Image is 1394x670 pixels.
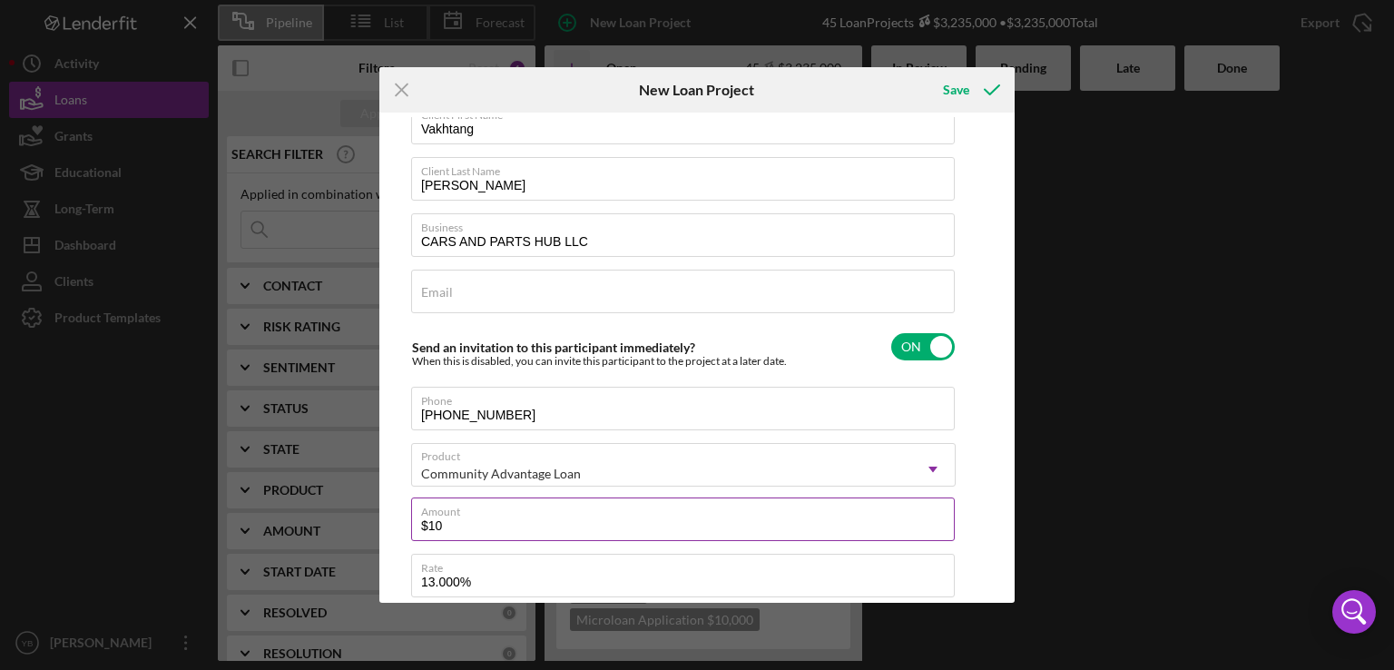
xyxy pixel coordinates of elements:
div: Open Intercom Messenger [1332,590,1376,634]
div: When this is disabled, you can invite this participant to the project at a later date. [412,355,787,368]
label: Amount [421,498,955,518]
label: Send an invitation to this participant immediately? [412,340,695,355]
label: Email [421,285,453,300]
div: Save [943,72,969,108]
label: Rate [421,555,955,575]
div: Community Advantage Loan [421,467,581,481]
button: Save [925,72,1015,108]
label: Business [421,214,955,234]
label: Phone [421,388,955,408]
label: Client Last Name [421,158,955,178]
h6: New Loan Project [639,82,754,98]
